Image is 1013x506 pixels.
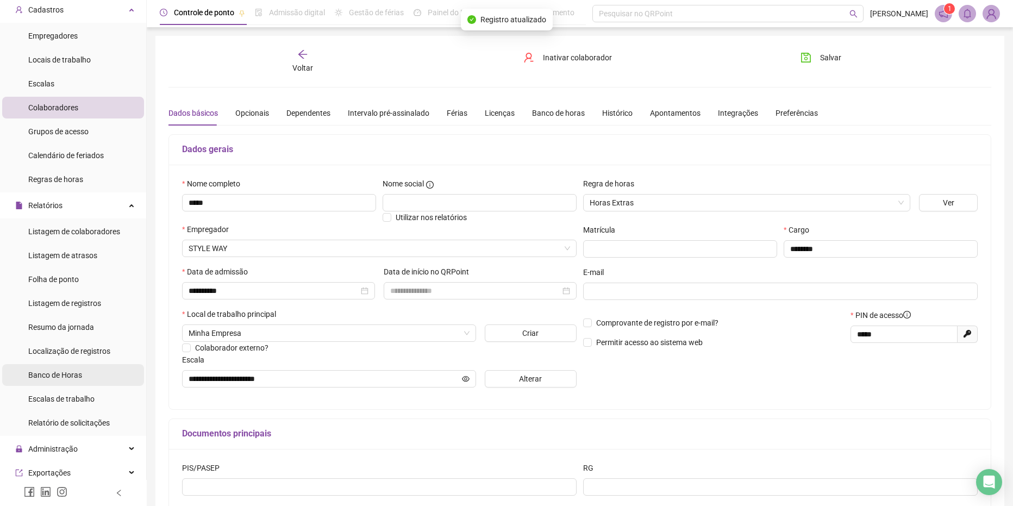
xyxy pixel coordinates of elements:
[485,370,577,388] button: Alterar
[903,311,911,318] span: info-circle
[939,9,948,18] span: notification
[57,486,67,497] span: instagram
[235,107,269,119] div: Opcionais
[505,8,574,17] span: Folha de pagamento
[532,107,585,119] div: Banco de horas
[269,8,325,17] span: Admissão digital
[519,373,542,385] span: Alterar
[650,107,701,119] div: Apontamentos
[543,52,612,64] span: Inativar colaborador
[28,103,78,112] span: Colaboradores
[286,107,330,119] div: Dependentes
[349,8,404,17] span: Gestão de férias
[384,266,476,278] label: Data de início no QRPoint
[182,223,236,235] label: Empregador
[583,266,611,278] label: E-mail
[718,107,758,119] div: Integrações
[462,375,470,383] span: eye
[28,5,64,14] span: Cadastros
[297,49,308,60] span: arrow-left
[28,347,110,355] span: Localização de registros
[189,325,470,341] span: Salvador, Bahia, Brazil
[523,52,534,63] span: user-delete
[182,266,255,278] label: Data de admissão
[195,343,268,352] span: Colaborador externo?
[28,275,79,284] span: Folha de ponto
[28,79,54,88] span: Escalas
[485,324,577,342] button: Criar
[602,107,633,119] div: Histórico
[849,10,858,18] span: search
[447,107,467,119] div: Férias
[255,9,262,16] span: file-done
[335,9,342,16] span: sun
[919,194,978,211] button: Ver
[583,224,622,236] label: Matrícula
[480,14,546,26] span: Registro atualizado
[15,202,23,209] span: file
[596,338,703,347] span: Permitir acesso ao sistema web
[28,32,78,40] span: Empregadores
[583,178,641,190] label: Regra de horas
[15,445,23,453] span: lock
[428,8,470,17] span: Painel do DP
[855,309,911,321] span: PIN de acesso
[784,224,816,236] label: Cargo
[15,6,23,14] span: user-add
[28,299,101,308] span: Listagem de registros
[426,181,434,189] span: info-circle
[792,49,849,66] button: Salvar
[182,308,283,320] label: Local de trabalho principal
[467,15,476,24] span: check-circle
[976,469,1002,495] div: Open Intercom Messenger
[292,64,313,72] span: Voltar
[596,318,718,327] span: Comprovante de registro por e-mail?
[870,8,928,20] span: [PERSON_NAME]
[944,3,955,14] sup: 1
[28,227,120,236] span: Listagem de colaboradores
[485,107,515,119] div: Licenças
[948,5,952,13] span: 1
[28,323,94,332] span: Resumo da jornada
[182,427,978,440] h5: Documentos principais
[28,445,78,453] span: Administração
[160,9,167,16] span: clock-circle
[15,469,23,477] span: export
[522,327,539,339] span: Criar
[182,354,211,366] label: Escala
[28,127,89,136] span: Grupos de acesso
[168,107,218,119] div: Dados básicos
[28,468,71,477] span: Exportações
[28,371,82,379] span: Banco de Horas
[115,489,123,497] span: left
[396,213,467,222] span: Utilizar nos relatórios
[40,486,51,497] span: linkedin
[983,5,999,22] img: 74145
[414,9,421,16] span: dashboard
[28,395,95,403] span: Escalas de trabalho
[174,8,234,17] span: Controle de ponto
[28,251,97,260] span: Listagem de atrasos
[348,107,429,119] div: Intervalo pré-assinalado
[383,178,424,190] span: Nome social
[801,52,811,63] span: save
[239,10,245,16] span: pushpin
[943,197,954,209] span: Ver
[962,9,972,18] span: bell
[28,175,83,184] span: Regras de horas
[590,195,904,211] span: Horas Extras
[28,418,110,427] span: Relatório de solicitações
[28,201,62,210] span: Relatórios
[776,107,818,119] div: Preferências
[820,52,841,64] span: Salvar
[515,49,620,66] button: Inativar colaborador
[24,486,35,497] span: facebook
[182,178,247,190] label: Nome completo
[28,151,104,160] span: Calendário de feriados
[182,143,978,156] h5: Dados gerais
[28,55,91,64] span: Locais de trabalho
[189,240,570,257] span: STYLE WAY
[583,462,601,474] label: RG
[182,462,227,474] label: PIS/PASEP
